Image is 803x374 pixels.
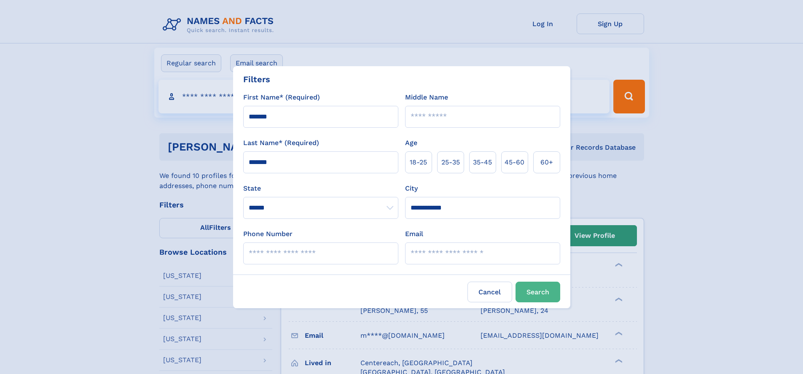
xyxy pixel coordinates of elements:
div: Filters [243,73,270,86]
label: Last Name* (Required) [243,138,319,148]
label: Cancel [467,282,512,302]
span: 60+ [540,157,553,167]
label: State [243,183,398,194]
label: First Name* (Required) [243,92,320,102]
label: Middle Name [405,92,448,102]
label: Phone Number [243,229,293,239]
label: Email [405,229,423,239]
span: 45‑60 [505,157,524,167]
label: Age [405,138,417,148]
label: City [405,183,418,194]
button: Search [516,282,560,302]
span: 18‑25 [410,157,427,167]
span: 25‑35 [441,157,460,167]
span: 35‑45 [473,157,492,167]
